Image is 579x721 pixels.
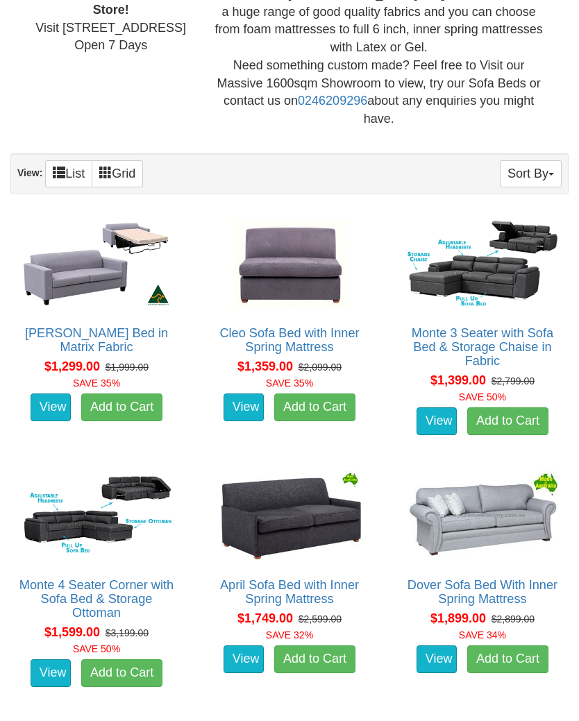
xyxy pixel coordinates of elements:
[404,468,561,565] img: Dover Sofa Bed With Inner Spring Mattress
[220,578,359,606] a: April Sofa Bed with Inner Spring Mattress
[237,359,293,373] span: $1,359.00
[19,578,174,620] a: Monte 4 Seater Corner with Sofa Bed & Storage Ottoman
[266,378,313,389] font: SAVE 35%
[45,160,92,187] a: List
[219,326,359,354] a: Cleo Sofa Bed with Inner Spring Mattress
[44,625,100,639] span: $1,599.00
[31,393,71,421] a: View
[17,167,42,178] strong: View:
[492,375,535,387] del: $2,799.00
[237,611,293,625] span: $1,749.00
[73,378,120,389] font: SAVE 35%
[25,326,168,354] a: [PERSON_NAME] Bed in Matrix Fabric
[492,613,535,625] del: $2,899.00
[266,629,313,641] font: SAVE 32%
[417,407,457,435] a: View
[224,645,264,673] a: View
[459,391,506,402] font: SAVE 50%
[467,645,548,673] a: Add to Cart
[459,629,506,641] font: SAVE 34%
[430,611,486,625] span: $1,899.00
[211,468,368,565] img: April Sofa Bed with Inner Spring Mattress
[412,326,553,368] a: Monte 3 Seater with Sofa Bed & Storage Chaise in Fabric
[500,160,562,187] button: Sort By
[299,362,342,373] del: $2,099.00
[31,659,71,687] a: View
[430,373,486,387] span: $1,399.00
[92,160,143,187] a: Grid
[18,468,175,565] img: Monte 4 Seater Corner with Sofa Bed & Storage Ottoman
[44,359,100,373] span: $1,299.00
[274,645,355,673] a: Add to Cart
[73,643,120,654] font: SAVE 50%
[224,393,264,421] a: View
[18,216,175,313] img: Emily Sofa Bed in Matrix Fabric
[81,659,162,687] a: Add to Cart
[274,393,355,421] a: Add to Cart
[408,578,557,606] a: Dover Sofa Bed With Inner Spring Mattress
[417,645,457,673] a: View
[467,407,548,435] a: Add to Cart
[211,216,368,313] img: Cleo Sofa Bed with Inner Spring Mattress
[404,216,561,313] img: Monte 3 Seater with Sofa Bed & Storage Chaise in Fabric
[299,613,342,625] del: $2,599.00
[298,94,367,108] a: 0246209296
[106,362,149,373] del: $1,999.00
[81,393,162,421] a: Add to Cart
[106,627,149,638] del: $3,199.00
